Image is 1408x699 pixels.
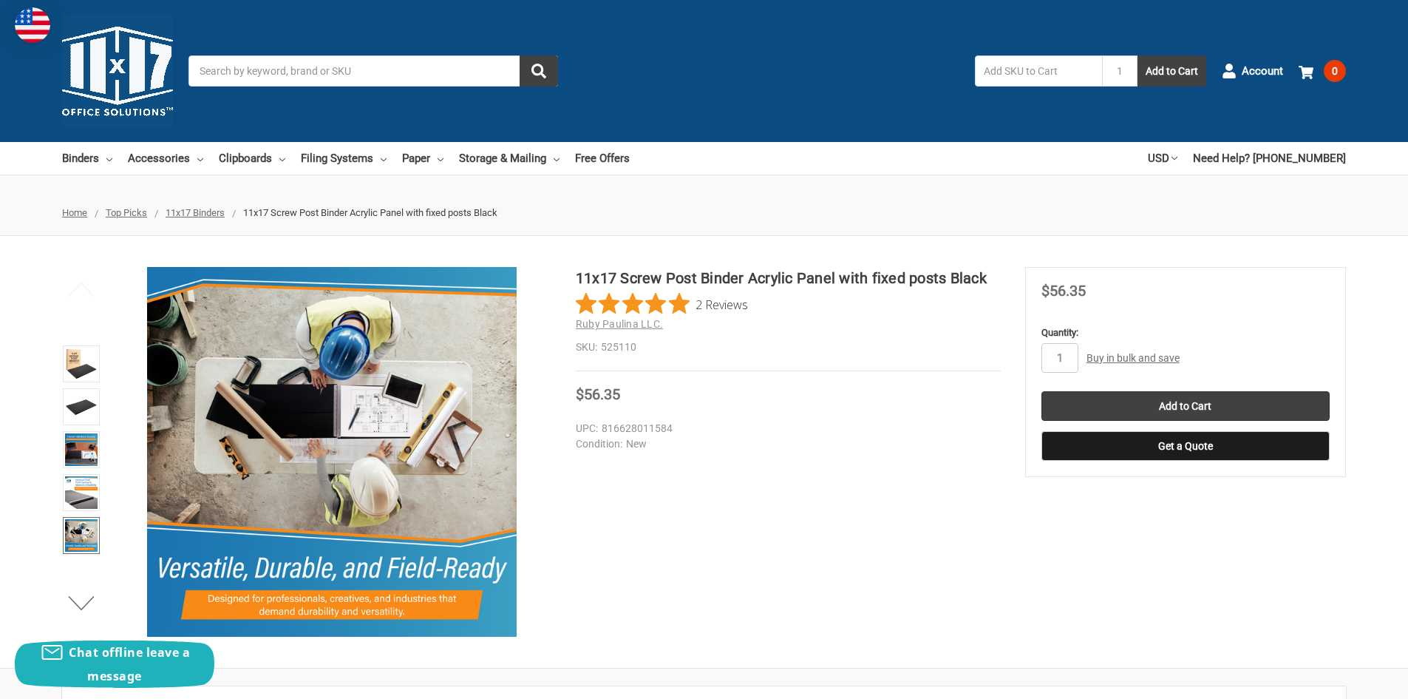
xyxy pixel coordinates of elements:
a: Buy in bulk and save [1086,352,1180,364]
button: Get a Quote [1041,431,1330,461]
button: Next [59,588,104,618]
button: Add to Cart [1137,55,1206,87]
span: 2 Reviews [696,293,748,315]
img: 11x17 Screw Post Binder Acrylic Panel with fixed posts Black [147,267,517,637]
a: Paper [402,142,443,175]
input: Add to Cart [1041,391,1330,421]
a: Storage & Mailing [459,142,560,175]
h1: 11x17 Screw Post Binder Acrylic Panel with fixed posts Black [576,267,1001,289]
dd: New [576,436,994,452]
a: USD [1148,142,1177,175]
img: 11x17 Screw Post Binder Acrylic Panel with fixed posts Black [65,391,98,423]
a: Clipboards [219,142,285,175]
img: 11x17 Screw Post Binder Acrylic Panel with fixed posts Black [65,348,98,380]
img: 11x17 Screw Post Binder Acrylic Panel with fixed posts Black [65,476,98,509]
button: Chat offline leave a message [15,641,214,688]
a: Need Help? [PHONE_NUMBER] [1193,142,1346,175]
a: Ruby Paulina LLC. [576,318,663,330]
span: 0 [1324,60,1346,82]
dt: SKU: [576,340,597,355]
a: Top Picks [106,207,147,218]
img: 11x17 Screw Post Binder Acrylic Panel with fixed posts Black [65,519,98,552]
img: Ruby Paulina 11x17 1" Angle-D Ring, White Acrylic Binder (515180) [65,433,98,466]
a: Accessories [128,142,203,175]
a: 0 [1299,52,1346,90]
a: Binders [62,142,112,175]
dd: 816628011584 [576,421,994,436]
button: Previous [59,274,104,304]
iframe: Google Customer Reviews [1286,659,1408,699]
img: duty and tax information for United States [15,7,50,43]
span: $56.35 [1041,282,1086,300]
dd: 525110 [576,340,1001,355]
span: $56.35 [576,385,620,403]
button: Rated 5 out of 5 stars from 2 reviews. Jump to reviews. [576,293,748,315]
span: Account [1242,63,1283,80]
a: Filing Systems [301,142,387,175]
span: 11x17 Screw Post Binder Acrylic Panel with fixed posts Black [243,207,497,218]
a: Free Offers [575,142,630,175]
input: Add SKU to Cart [975,55,1102,87]
span: Chat offline leave a message [69,644,190,684]
a: 11x17 Binders [166,207,225,218]
label: Quantity: [1041,325,1330,340]
a: Home [62,207,87,218]
dt: UPC: [576,421,598,436]
img: 11x17.com [62,16,173,126]
a: Account [1222,52,1283,90]
dt: Condition: [576,436,622,452]
input: Search by keyword, brand or SKU [188,55,558,87]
